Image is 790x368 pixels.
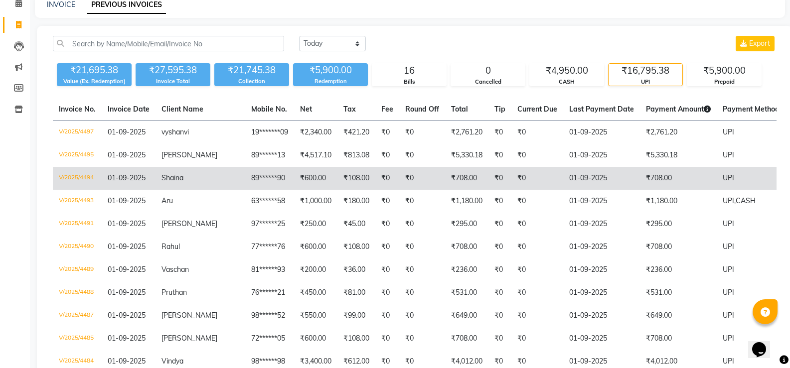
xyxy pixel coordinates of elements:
td: ₹813.08 [337,144,375,167]
td: ₹0 [375,236,399,258]
td: ₹0 [375,213,399,236]
td: ₹0 [488,236,511,258]
td: ₹0 [375,190,399,213]
td: ₹250.00 [294,213,337,236]
td: ₹708.00 [640,236,717,258]
span: UPI [723,242,734,251]
td: ₹2,340.00 [294,121,337,144]
span: [PERSON_NAME] [161,219,217,228]
td: ₹5,330.18 [445,144,488,167]
td: ₹99.00 [337,304,375,327]
span: Pruthan [161,288,187,297]
td: ₹0 [488,304,511,327]
td: V/2025/4490 [53,236,102,258]
span: UPI [723,265,734,274]
span: Round Off [405,105,439,114]
td: ₹708.00 [445,327,488,350]
iframe: chat widget [748,328,780,358]
div: CASH [530,78,604,86]
td: ₹236.00 [445,258,488,281]
div: ₹21,745.38 [214,63,289,77]
td: ₹531.00 [640,281,717,304]
span: 01-09-2025 [108,311,146,320]
td: 01-09-2025 [563,236,640,258]
span: 01-09-2025 [108,150,146,159]
td: ₹2,761.20 [445,121,488,144]
span: Mobile No. [251,105,287,114]
div: ₹27,595.38 [136,63,210,77]
span: 01-09-2025 [108,242,146,251]
td: ₹0 [399,144,445,167]
td: ₹0 [511,190,563,213]
td: ₹600.00 [294,167,337,190]
button: Export [736,36,775,51]
span: Fee [381,105,393,114]
span: Vindya [161,357,183,366]
td: ₹550.00 [294,304,337,327]
div: Prepaid [687,78,761,86]
span: 01-09-2025 [108,219,146,228]
td: 01-09-2025 [563,327,640,350]
td: ₹0 [488,258,511,281]
td: ₹0 [511,144,563,167]
td: ₹1,180.00 [445,190,488,213]
div: Collection [214,77,289,86]
td: ₹708.00 [445,167,488,190]
td: ₹0 [399,281,445,304]
td: ₹0 [399,167,445,190]
td: ₹0 [511,327,563,350]
td: ₹531.00 [445,281,488,304]
td: ₹0 [488,167,511,190]
td: ₹36.00 [337,258,375,281]
span: Payment Amount [646,105,711,114]
td: ₹81.00 [337,281,375,304]
td: ₹0 [375,327,399,350]
span: Vaschan [161,265,189,274]
td: ₹649.00 [445,304,488,327]
td: ₹0 [399,327,445,350]
span: Rahul [161,242,180,251]
td: 01-09-2025 [563,258,640,281]
span: [PERSON_NAME] [161,311,217,320]
span: 01-09-2025 [108,357,146,366]
td: ₹295.00 [640,213,717,236]
div: ₹5,900.00 [293,63,368,77]
td: ₹295.00 [445,213,488,236]
td: ₹108.00 [337,236,375,258]
span: UPI [723,150,734,159]
td: ₹0 [399,258,445,281]
span: 01-09-2025 [108,334,146,343]
td: ₹0 [488,190,511,213]
td: ₹108.00 [337,327,375,350]
span: 01-09-2025 [108,173,146,182]
span: Shaina [161,173,183,182]
td: ₹45.00 [337,213,375,236]
div: Cancelled [451,78,525,86]
div: Redemption [293,77,368,86]
div: ₹4,950.00 [530,64,604,78]
td: ₹2,761.20 [640,121,717,144]
span: Invoice No. [59,105,96,114]
td: ₹0 [375,258,399,281]
td: ₹0 [375,281,399,304]
span: 01-09-2025 [108,196,146,205]
td: V/2025/4495 [53,144,102,167]
td: ₹5,330.18 [640,144,717,167]
td: ₹0 [488,327,511,350]
span: Tax [343,105,356,114]
td: ₹200.00 [294,258,337,281]
td: ₹708.00 [445,236,488,258]
td: V/2025/4494 [53,167,102,190]
span: 01-09-2025 [108,127,146,136]
span: Total [451,105,468,114]
span: [PERSON_NAME] [161,150,217,159]
div: Invoice Total [136,77,210,86]
td: ₹0 [511,121,563,144]
td: ₹1,000.00 [294,190,337,213]
td: ₹708.00 [640,327,717,350]
td: ₹0 [511,213,563,236]
input: Search by Name/Mobile/Email/Invoice No [53,36,284,51]
span: UPI [723,173,734,182]
div: 16 [372,64,446,78]
td: ₹0 [488,144,511,167]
